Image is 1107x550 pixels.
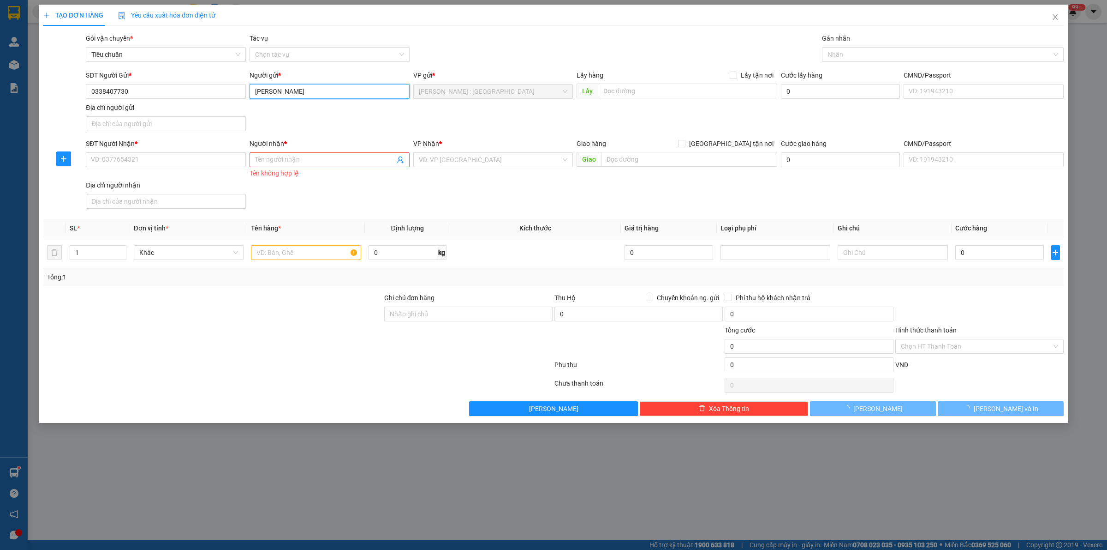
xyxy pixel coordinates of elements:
th: Loại phụ phí [717,219,834,237]
span: Giá trị hàng [625,224,659,232]
span: Lấy [577,84,598,98]
span: Gói vận chuyển [86,35,133,42]
span: Giao hàng [577,140,606,147]
button: [PERSON_NAME] [810,401,936,416]
span: Tổng cước [725,326,755,334]
span: Định lượng [391,224,424,232]
span: Giao [577,152,601,167]
span: Đơn vị tính [134,224,168,232]
div: Người nhận [250,139,410,149]
label: Ghi chú đơn hàng [384,294,435,302]
span: Khác [139,246,238,260]
th: Ghi chú [834,219,951,237]
span: close [1052,13,1059,21]
span: Yêu cầu xuất hóa đơn điện tử [118,12,215,19]
label: Cước giao hàng [781,140,827,147]
span: SL [70,224,77,232]
span: TẠO ĐƠN HÀNG [43,12,103,19]
span: VND [895,361,908,369]
input: Cước lấy hàng [781,84,900,99]
span: Phí thu hộ khách nhận trả [732,293,814,303]
input: VD: Bàn, Ghế [251,245,361,260]
label: Cước lấy hàng [781,72,822,79]
span: loading [843,405,853,411]
span: plus [43,12,50,18]
input: Ghi Chú [838,245,947,260]
div: Phụ thu [553,360,724,376]
label: Hình thức thanh toán [895,326,957,334]
span: [PERSON_NAME] [853,404,903,414]
div: Tổng: 1 [47,272,427,282]
span: Tiêu chuẩn [91,48,240,61]
div: Địa chỉ người gửi [86,103,246,113]
div: VP gửi [413,70,573,80]
span: Kích thước [519,224,551,232]
span: Thu Hộ [554,294,576,302]
span: [PERSON_NAME] [529,404,578,414]
div: Địa chỉ người nhận [86,180,246,190]
input: Cước giao hàng [781,152,900,167]
div: SĐT Người Nhận [86,139,246,149]
span: plus [57,155,71,163]
input: Dọc đường [601,152,777,167]
input: Ghi chú đơn hàng [384,307,553,321]
span: [GEOGRAPHIC_DATA] tận nơi [685,139,777,149]
input: Địa chỉ của người gửi [86,116,246,131]
label: Gán nhãn [822,35,850,42]
span: Xóa Thông tin [709,404,749,414]
input: Dọc đường [598,84,777,98]
div: SĐT Người Gửi [86,70,246,80]
span: [PERSON_NAME] và In [974,404,1038,414]
span: user-add [397,156,404,163]
button: delete [47,245,62,260]
button: plus [56,151,71,166]
span: VP Nhận [413,140,439,147]
span: delete [699,405,705,412]
span: Lấy tận nơi [737,70,777,80]
span: plus [1052,249,1059,256]
input: 0 [625,245,713,260]
span: Lấy hàng [577,72,603,79]
button: [PERSON_NAME] [469,401,637,416]
button: Close [1042,5,1068,30]
div: Người gửi [250,70,410,80]
img: icon [118,12,125,19]
button: plus [1051,245,1060,260]
span: Cước hàng [955,224,987,232]
span: Chuyển khoản ng. gửi [653,293,723,303]
div: CMND/Passport [904,70,1064,80]
span: loading [964,405,974,411]
div: CMND/Passport [904,139,1064,149]
input: Địa chỉ của người nhận [86,194,246,209]
span: kg [437,245,446,260]
button: deleteXóa Thông tin [640,401,808,416]
div: Chưa thanh toán [553,378,724,394]
label: Tác vụ [250,35,268,42]
span: Tên hàng [251,224,281,232]
span: Hồ Chí Minh : Kho Quận 12 [419,85,568,98]
button: [PERSON_NAME] và In [938,401,1064,416]
div: Tên không hợp lệ [250,168,410,179]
